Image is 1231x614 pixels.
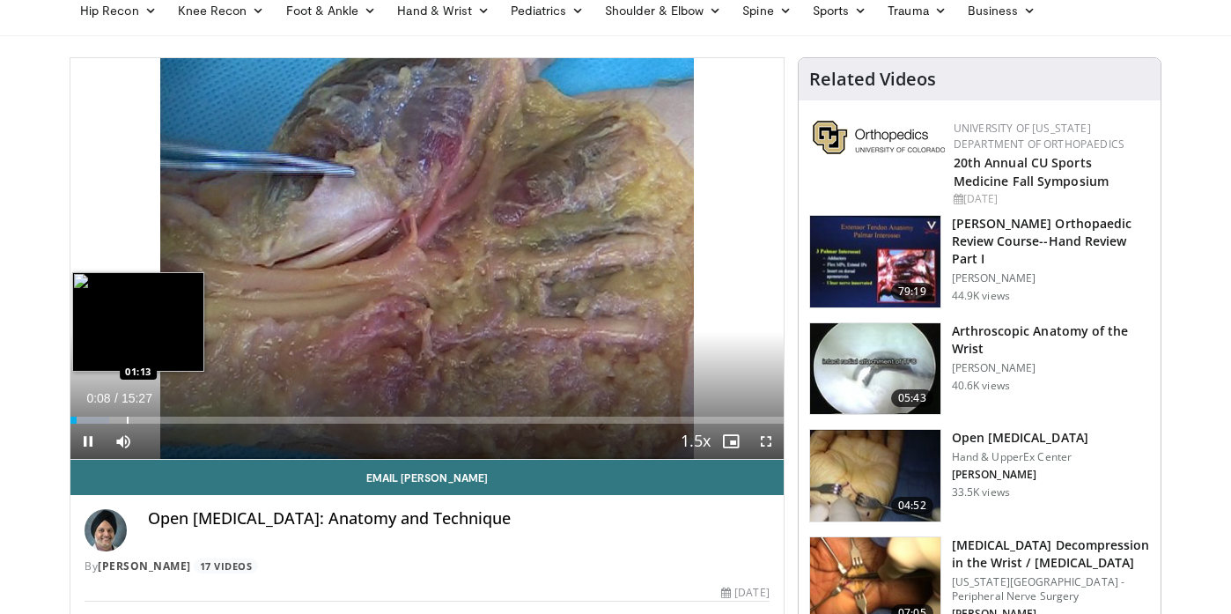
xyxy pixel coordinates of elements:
[70,424,106,459] button: Pause
[98,559,191,573] a: [PERSON_NAME]
[952,361,1150,375] p: [PERSON_NAME]
[891,497,933,514] span: 04:52
[85,559,770,574] div: By
[86,391,110,405] span: 0:08
[952,271,1150,285] p: [PERSON_NAME]
[891,389,933,407] span: 05:43
[813,121,945,154] img: 355603a8-37da-49b6-856f-e00d7e9307d3.png.150x105_q85_autocrop_double_scale_upscale_version-0.2.png
[952,536,1150,572] h3: [MEDICAL_DATA] Decompression in the Wrist / [MEDICAL_DATA]
[952,575,1150,603] p: [US_STATE][GEOGRAPHIC_DATA] - Peripheral Nerve Surgery
[148,509,770,529] h4: Open [MEDICAL_DATA]: Anatomy and Technique
[952,215,1150,268] h3: [PERSON_NAME] Orthopaedic Review Course--Hand Review Part I
[194,559,258,573] a: 17 Videos
[72,272,204,372] img: image.jpeg
[952,322,1150,358] h3: Arthroscopic Anatomy of the Wrist
[713,424,748,459] button: Enable picture-in-picture mode
[809,215,1150,308] a: 79:19 [PERSON_NAME] Orthopaedic Review Course--Hand Review Part I [PERSON_NAME] 44.9K views
[809,322,1150,416] a: 05:43 Arthroscopic Anatomy of the Wrist [PERSON_NAME] 40.6K views
[952,450,1088,464] p: Hand & UpperEx Center
[952,289,1010,303] p: 44.9K views
[809,429,1150,522] a: 04:52 Open [MEDICAL_DATA] Hand & UpperEx Center [PERSON_NAME] 33.5K views
[809,69,936,90] h4: Related Videos
[810,323,940,415] img: a6f1be81-36ec-4e38-ae6b-7e5798b3883c.150x105_q85_crop-smart_upscale.jpg
[954,191,1146,207] div: [DATE]
[954,121,1124,152] a: University of [US_STATE] Department of Orthopaedics
[952,468,1088,482] p: [PERSON_NAME]
[748,424,784,459] button: Fullscreen
[952,485,1010,499] p: 33.5K views
[952,379,1010,393] p: 40.6K views
[810,430,940,522] img: 54315_0000_3.png.150x105_q85_crop-smart_upscale.jpg
[85,509,127,551] img: Avatar
[952,429,1088,447] h3: Open [MEDICAL_DATA]
[721,585,769,601] div: [DATE]
[114,391,118,405] span: /
[122,391,152,405] span: 15:27
[70,460,784,495] a: Email [PERSON_NAME]
[106,424,141,459] button: Mute
[678,424,713,459] button: Playback Rate
[891,283,933,300] span: 79:19
[954,154,1109,189] a: 20th Annual CU Sports Medicine Fall Symposium
[810,216,940,307] img: miller_1.png.150x105_q85_crop-smart_upscale.jpg
[70,417,784,424] div: Progress Bar
[70,58,784,460] video-js: Video Player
